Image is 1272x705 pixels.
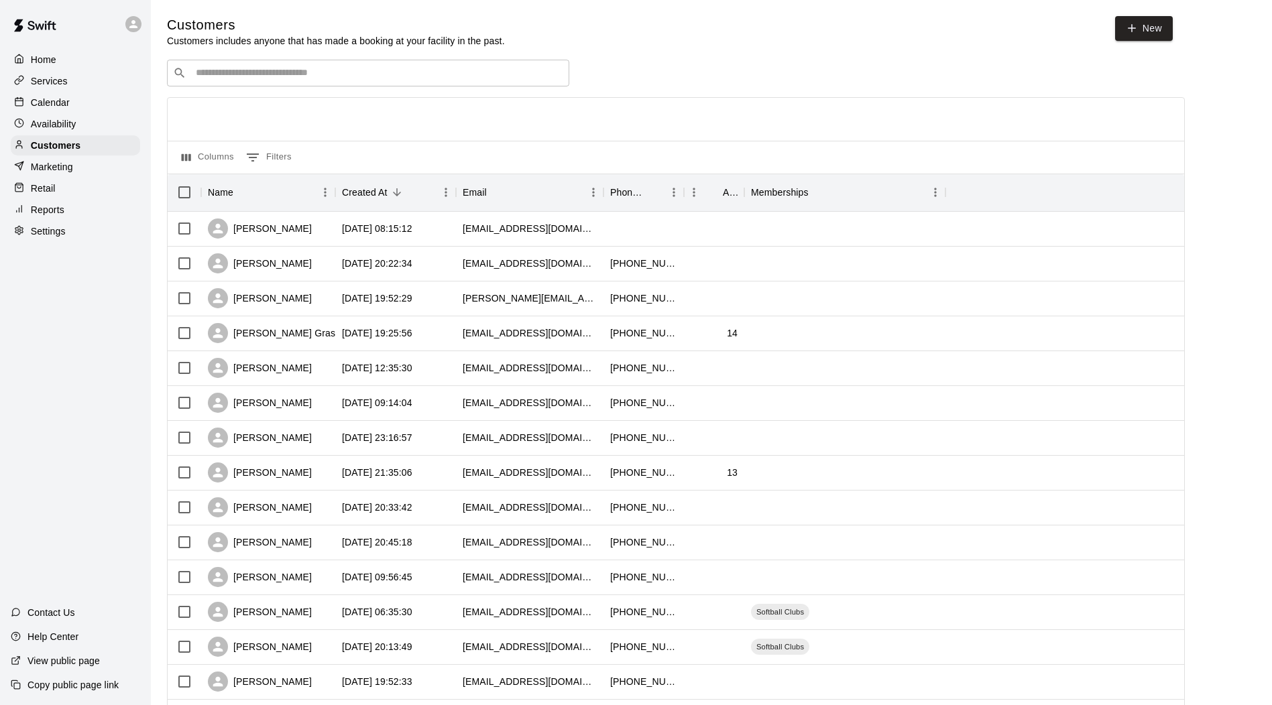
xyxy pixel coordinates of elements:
[463,292,597,305] div: brent.fridley@gmail.com
[31,74,68,88] p: Services
[463,535,597,549] div: caitlinjan@gmail.com
[610,431,677,444] div: +16418400325
[201,174,335,211] div: Name
[664,182,684,202] button: Menu
[645,183,664,202] button: Sort
[11,178,140,198] a: Retail
[11,71,140,91] a: Services
[684,174,744,211] div: Age
[342,535,412,549] div: 2025-10-07 20:45:18
[11,221,140,241] a: Settings
[342,361,412,375] div: 2025-10-12 12:35:30
[463,570,597,584] div: mthompson1038@yahoo.com
[751,641,809,652] span: Softball Clubs
[208,567,312,587] div: [PERSON_NAME]
[610,326,677,340] div: +15156891012
[208,637,312,657] div: [PERSON_NAME]
[31,139,80,152] p: Customers
[342,640,412,653] div: 2025-10-06 20:13:49
[463,174,487,211] div: Email
[27,606,75,619] p: Contact Us
[388,183,406,202] button: Sort
[11,135,140,155] a: Customers
[208,671,312,692] div: [PERSON_NAME]
[809,183,827,202] button: Sort
[751,174,809,211] div: Memberships
[610,675,677,688] div: +15159797219
[11,92,140,113] a: Calendar
[751,606,809,617] span: Softball Clubs
[208,532,312,552] div: [PERSON_NAME]
[31,182,56,195] p: Retail
[208,218,312,239] div: [PERSON_NAME]
[610,257,677,270] div: +15156817522
[603,174,684,211] div: Phone Number
[11,114,140,134] a: Availability
[342,174,388,211] div: Created At
[11,200,140,220] a: Reports
[342,675,412,688] div: 2025-10-06 19:52:33
[463,675,597,688] div: baileytl.tb@gmail.com
[208,497,312,517] div: [PERSON_NAME]
[11,50,140,70] a: Home
[167,34,505,48] p: Customers includes anyone that has made a booking at your facility in the past.
[342,466,412,479] div: 2025-10-09 21:35:06
[31,96,70,109] p: Calendar
[727,466,738,479] div: 13
[463,396,597,409] div: crystalsales28@gmail.com
[243,147,295,168] button: Show filters
[167,60,569,86] div: Search customers by name or email
[27,630,78,643] p: Help Center
[704,183,723,202] button: Sort
[342,326,412,340] div: 2025-10-12 19:25:56
[487,183,506,202] button: Sort
[610,361,677,375] div: +15156641401
[342,605,412,619] div: 2025-10-07 06:35:30
[342,501,412,514] div: 2025-10-09 20:33:42
[31,117,76,131] p: Availability
[1115,16,1173,41] a: New
[610,535,677,549] div: +19525674253
[342,431,412,444] div: 2025-10-09 23:16:57
[463,466,597,479] div: brford33@gmail.com
[342,570,412,584] div: 2025-10-07 09:56:45
[610,292,677,305] div: +15159758202
[463,640,597,653] div: kylej981@gmail.com
[11,157,140,177] a: Marketing
[751,639,809,655] div: Softball Clubs
[751,604,809,620] div: Softball Clubs
[463,605,597,619] div: bentstu31@gmail.com
[27,678,119,692] p: Copy public page link
[335,174,456,211] div: Created At
[208,393,312,413] div: [PERSON_NAME]
[342,222,412,235] div: 2025-10-13 08:15:12
[31,160,73,174] p: Marketing
[208,462,312,483] div: [PERSON_NAME]
[610,174,645,211] div: Phone Number
[610,466,677,479] div: +15156814780
[744,174,945,211] div: Memberships
[610,570,677,584] div: +15159756435
[684,182,704,202] button: Menu
[463,257,597,270] div: christag98@gmail.com
[456,174,603,211] div: Email
[208,428,312,448] div: [PERSON_NAME]
[463,326,597,340] div: sctgrass@gmail.com
[31,53,56,66] p: Home
[31,203,64,216] p: Reports
[208,358,312,378] div: [PERSON_NAME]
[167,16,505,34] h5: Customers
[610,396,677,409] div: +16418143055
[208,288,312,308] div: [PERSON_NAME]
[436,182,456,202] button: Menu
[610,501,677,514] div: +15154193597
[342,257,412,270] div: 2025-10-12 20:22:34
[610,640,677,653] div: +15154945962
